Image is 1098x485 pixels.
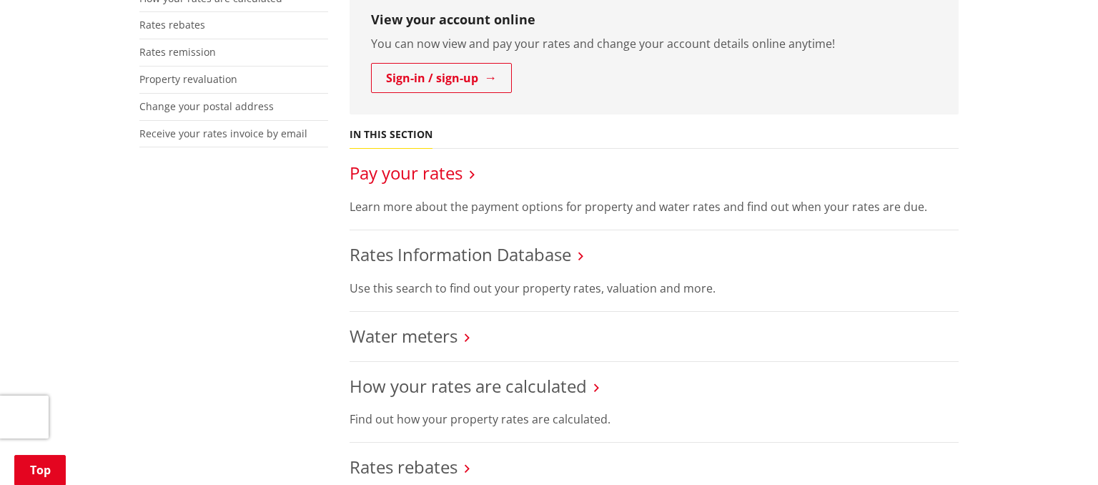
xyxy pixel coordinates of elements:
[350,242,571,266] a: Rates Information Database
[371,35,937,52] p: You can now view and pay your rates and change your account details online anytime!
[1032,425,1084,476] iframe: Messenger Launcher
[350,129,432,141] h5: In this section
[139,45,216,59] a: Rates remission
[139,72,237,86] a: Property revaluation
[139,18,205,31] a: Rates rebates
[350,411,959,428] p: Find out how your property rates are calculated.
[350,280,959,297] p: Use this search to find out your property rates, valuation and more.
[371,12,937,28] h3: View your account online
[350,374,587,398] a: How your rates are calculated
[139,127,307,140] a: Receive your rates invoice by email
[350,161,463,185] a: Pay your rates
[371,63,512,93] a: Sign-in / sign-up
[14,455,66,485] a: Top
[350,324,457,348] a: Water meters
[139,99,274,113] a: Change your postal address
[350,455,457,479] a: Rates rebates
[350,198,959,215] p: Learn more about the payment options for property and water rates and find out when your rates ar...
